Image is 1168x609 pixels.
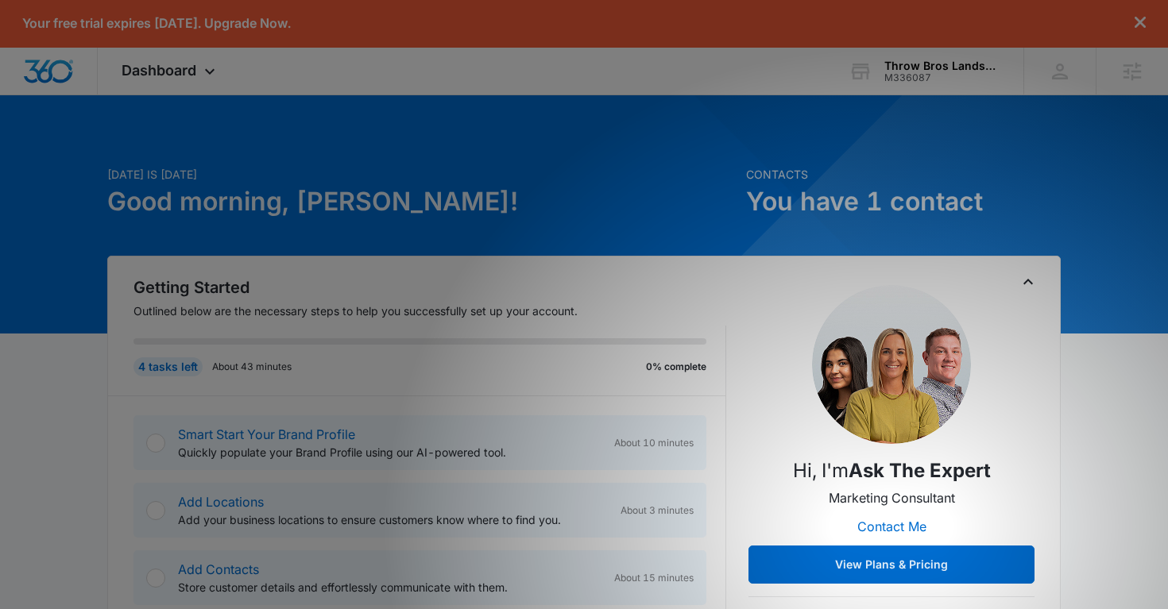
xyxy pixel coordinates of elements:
p: Store customer details and effortlessly communicate with them. [178,579,601,596]
button: View Plans & Pricing [748,545,1035,584]
button: Contact Me [841,507,942,545]
a: Add Locations [178,494,264,510]
button: Toggle Collapse [1019,272,1038,291]
div: account id [884,72,1000,83]
h1: Good morning, [PERSON_NAME]! [107,183,737,221]
p: Contact your Marketing Consultant to get your personalized marketing plan for your unique busines... [17,40,214,147]
h1: You have 1 contact [746,183,1061,221]
span: About 15 minutes [614,571,694,585]
button: dismiss this dialog [1135,16,1146,31]
span: ⊘ [17,158,24,169]
p: Hi, I'm [793,457,991,485]
strong: Ask the Expert [849,459,991,482]
span: About 10 minutes [614,436,694,450]
p: 0% complete [646,360,706,374]
p: [DATE] is [DATE] [107,166,737,183]
p: Quickly populate your Brand Profile using our AI-powered tool. [178,444,601,461]
span: About 3 minutes [621,503,694,518]
span: Dashboard [122,62,196,79]
a: Add Contacts [178,561,259,577]
div: account name [884,60,1000,72]
a: Smart Start Your Brand Profile [178,426,355,442]
div: 4 tasks left [133,357,203,376]
h2: Getting Started [133,276,726,299]
div: Dashboard [98,48,243,94]
p: Contacts [746,166,1061,183]
img: Ask the Expert [812,285,971,444]
p: Your free trial expires [DATE]. Upgrade Now. [22,16,291,31]
p: Outlined below are the necessary steps to help you successfully set up your account. [133,303,726,319]
p: Marketing Consultant [829,488,955,507]
p: Add your business locations to ensure customers know where to find you. [178,511,608,528]
a: Hide these tips [17,158,79,169]
p: About 43 minutes [212,360,292,374]
h3: Get your personalized plan [17,12,214,33]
